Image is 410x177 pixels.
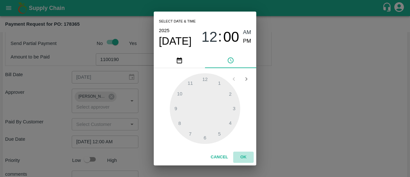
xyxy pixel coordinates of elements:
[240,73,252,85] button: Open next view
[243,37,251,46] button: PM
[159,17,196,26] span: Select date & time
[154,53,205,68] button: pick date
[233,152,254,163] button: OK
[205,53,256,68] button: pick time
[218,28,222,45] span: :
[243,28,251,37] button: AM
[159,26,169,35] button: 2025
[201,29,217,45] span: 12
[208,152,231,163] button: Cancel
[223,29,239,45] span: 00
[159,35,192,48] button: [DATE]
[223,28,239,45] button: 00
[201,28,217,45] button: 12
